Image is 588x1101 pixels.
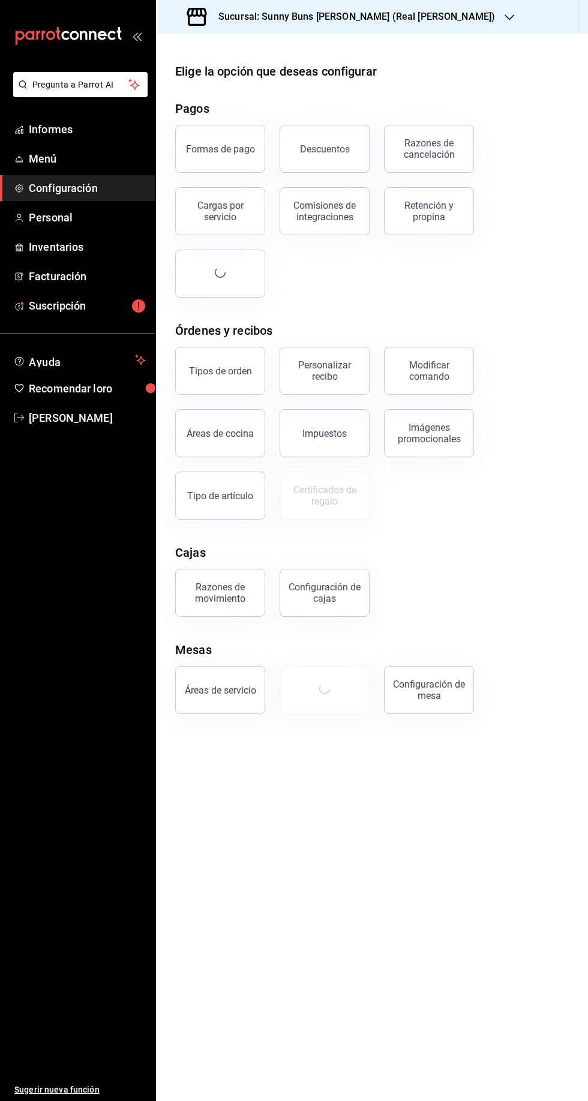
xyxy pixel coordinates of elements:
[384,187,474,235] button: Retención y propina
[293,200,356,223] font: Comisiones de integraciones
[195,581,245,604] font: Razones de movimiento
[175,545,206,560] font: Cajas
[280,409,370,457] button: Impuestos
[302,428,347,439] font: Impuestos
[280,472,370,520] button: Certificados de regalo
[409,359,449,382] font: Modificar comando
[187,428,254,439] font: Áreas de cocina
[298,359,351,382] font: Personalizar recibo
[175,347,265,395] button: Tipos de orden
[175,125,265,173] button: Formas de pago
[404,200,454,223] font: Retención y propina
[29,182,98,194] font: Configuración
[289,581,361,604] font: Configuración de cajas
[393,679,465,701] font: Configuración de mesa
[280,569,370,617] button: Configuración de cajas
[29,211,73,224] font: Personal
[175,64,377,79] font: Elige la opción que deseas configurar
[175,101,209,116] font: Pagos
[29,412,113,424] font: [PERSON_NAME]
[187,490,253,502] font: Tipo de artículo
[29,382,112,395] font: Recomendar loro
[280,125,370,173] button: Descuentos
[384,409,474,457] button: Imágenes promocionales
[29,356,61,368] font: Ayuda
[14,1085,100,1094] font: Sugerir nueva función
[175,409,265,457] button: Áreas de cocina
[218,11,495,22] font: Sucursal: Sunny Buns [PERSON_NAME] (Real [PERSON_NAME])
[293,484,356,507] font: Certificados de regalo
[280,347,370,395] button: Personalizar recibo
[8,87,148,100] a: Pregunta a Parrot AI
[13,72,148,97] button: Pregunta a Parrot AI
[280,187,370,235] button: Comisiones de integraciones
[29,241,83,253] font: Inventarios
[175,666,265,714] button: Áreas de servicio
[384,347,474,395] button: Modificar comando
[29,123,73,136] font: Informes
[175,643,212,657] font: Mesas
[186,143,255,155] font: Formas de pago
[384,125,474,173] button: Razones de cancelación
[32,80,114,89] font: Pregunta a Parrot AI
[189,365,252,377] font: Tipos de orden
[185,685,256,696] font: Áreas de servicio
[175,187,265,235] button: Cargas por servicio
[197,200,244,223] font: Cargas por servicio
[175,472,265,520] button: Tipo de artículo
[300,143,350,155] font: Descuentos
[398,422,461,445] font: Imágenes promocionales
[132,31,142,41] button: abrir_cajón_menú
[29,270,86,283] font: Facturación
[384,666,474,714] button: Configuración de mesa
[29,299,86,312] font: Suscripción
[404,137,455,160] font: Razones de cancelación
[175,323,272,338] font: Órdenes y recibos
[29,152,57,165] font: Menú
[175,569,265,617] button: Razones de movimiento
